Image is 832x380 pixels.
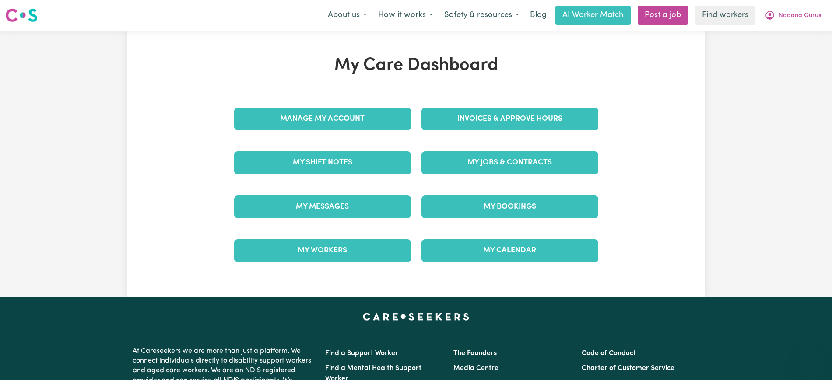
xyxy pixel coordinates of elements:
button: Safety & resources [439,6,525,24]
button: My Account [759,6,827,24]
a: My Shift Notes [234,151,411,174]
a: My Bookings [421,195,598,218]
a: AI Worker Match [555,6,631,25]
a: Manage My Account [234,108,411,130]
a: Find workers [695,6,755,25]
a: Code of Conduct [582,350,636,357]
a: Invoices & Approve Hours [421,108,598,130]
button: About us [322,6,372,24]
a: Charter of Customer Service [582,365,674,372]
a: Careseekers logo [5,5,38,25]
a: Media Centre [453,365,498,372]
a: My Workers [234,239,411,262]
a: My Calendar [421,239,598,262]
a: Post a job [638,6,688,25]
span: Nadana Gurus [779,11,821,21]
button: How it works [372,6,439,24]
a: My Jobs & Contracts [421,151,598,174]
a: The Founders [453,350,497,357]
a: My Messages [234,195,411,218]
a: Find a Support Worker [325,350,398,357]
img: Careseekers logo [5,7,38,23]
a: Blog [525,6,552,25]
iframe: Button to launch messaging window [797,345,825,373]
a: Careseekers home page [363,313,469,320]
h1: My Care Dashboard [229,55,604,76]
